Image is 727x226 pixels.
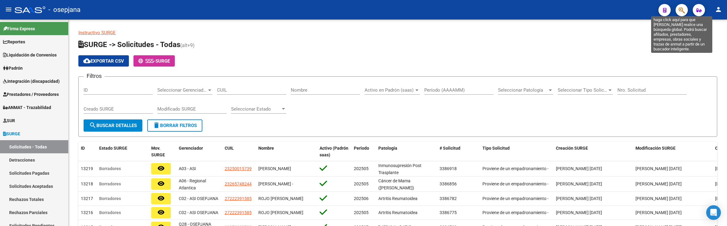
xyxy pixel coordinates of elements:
span: Periodo [354,146,369,151]
span: Cáncer de Mama ([PERSON_NAME]) [378,178,414,190]
span: Tipo Solicitud [482,146,510,151]
span: 23265748244 [225,181,252,186]
span: Seleccionar Patología [498,87,548,93]
div: Open Intercom Messenger [706,205,721,220]
mat-icon: cloud_download [83,57,91,64]
mat-icon: remove_red_eye [157,209,165,216]
span: Patología [378,146,397,151]
span: (alt+9) [180,42,195,48]
span: Integración (discapacidad) [3,78,60,85]
datatable-header-cell: # Solicitud [437,142,480,162]
span: Proviene de un empadronamiento - [482,166,549,171]
span: - [138,58,156,64]
span: Buscar Detalles [89,123,137,128]
span: SURGE [156,58,170,64]
button: Exportar CSV [78,55,129,67]
span: 202505 [354,210,369,215]
span: Reportes [3,38,25,45]
datatable-header-cell: CUIL [222,142,256,162]
span: [PERSON_NAME] [DATE] [635,166,682,171]
span: [PERSON_NAME] [DATE] [635,181,682,186]
h3: Filtros [84,72,105,80]
span: A03 - ASI [179,166,196,171]
mat-icon: delete [153,122,160,129]
mat-icon: search [89,122,96,129]
span: 3386782 [440,196,457,201]
button: -SURGE [133,55,175,67]
span: - osepjana [48,3,81,16]
span: C02 - ASI OSEPJANA [179,196,218,201]
span: [PERSON_NAME] [DATE] [556,196,602,201]
span: Artritis Reumatoidea [378,210,418,215]
span: Liquidación de Convenios [3,52,57,58]
span: Borradores [99,181,121,186]
span: 202505 [354,166,369,171]
span: Creación SURGE [556,146,588,151]
span: ROJO [PERSON_NAME] [258,196,303,201]
span: Borrar Filtros [153,123,197,128]
datatable-header-cell: ID [78,142,97,162]
span: ID [81,146,85,151]
span: SURGE [3,130,20,137]
span: Proviene de un empadronamiento - [482,196,549,201]
span: Mov. SURGE [151,146,165,158]
span: [PERSON_NAME] [DATE] [556,181,602,186]
datatable-header-cell: Mov. SURGE [149,142,176,162]
span: Estado SURGE [99,146,127,151]
span: Modificación SURGE [635,146,676,151]
span: 202506 [354,196,369,201]
span: ROJO [PERSON_NAME] [258,210,303,215]
datatable-header-cell: Creación SURGE [553,142,633,162]
span: Gerenciador [179,146,203,151]
span: 13219 [81,166,93,171]
span: Artritis Reumatoidea [378,196,418,201]
span: Seleccionar Tipo Solicitud [558,87,607,93]
datatable-header-cell: Tipo Solicitud [480,142,553,162]
span: Activo en Padrón (saas) [365,87,414,93]
span: Padrón [3,65,23,71]
span: Prestadores / Proveedores [3,91,59,98]
datatable-header-cell: Modificación SURGE [633,142,713,162]
mat-icon: remove_red_eye [157,180,165,187]
span: 27222391585 [225,210,252,215]
span: Seleccionar Gerenciador [157,87,207,93]
datatable-header-cell: Activo (Padrón saas) [317,142,351,162]
span: 13216 [81,210,93,215]
mat-icon: remove_red_eye [157,165,165,172]
button: Borrar Filtros [147,119,202,132]
span: 3386918 [440,166,457,171]
span: 202505 [354,181,369,186]
span: Borradores [99,166,121,171]
span: ANMAT - Trazabilidad [3,104,51,111]
span: 23250015739 [225,166,252,171]
span: Firma Express [3,25,35,32]
span: Nombre [258,146,274,151]
mat-icon: menu [5,6,12,13]
span: C02 - ASI OSEPJANA [179,210,218,215]
button: Buscar Detalles [84,119,142,132]
span: 3386856 [440,181,457,186]
span: 3386775 [440,210,457,215]
datatable-header-cell: Periodo [351,142,376,162]
span: Borradores [99,210,121,215]
span: Activo (Padrón saas) [320,146,348,158]
span: [PERSON_NAME] [DATE] [556,166,602,171]
datatable-header-cell: Gerenciador [176,142,222,162]
span: SURGE -> Solicitudes - Todas [78,40,180,49]
span: # Solicitud [440,146,460,151]
a: Instructivo SURGE [78,30,116,35]
datatable-header-cell: Nombre [256,142,317,162]
span: Inmunosupresión Post Trasplante [378,163,422,175]
span: [PERSON_NAME] [DATE] [635,210,682,215]
span: [PERSON_NAME] - [258,181,293,186]
mat-icon: remove_red_eye [157,195,165,202]
span: 13217 [81,196,93,201]
span: Proviene de un empadronamiento - [482,181,549,186]
span: SUR [3,117,15,124]
span: 27222391585 [225,196,252,201]
mat-icon: person [715,6,722,13]
span: 13218 [81,181,93,186]
datatable-header-cell: Patología [376,142,437,162]
span: A06 - Regional Atlantica [179,178,206,190]
span: Exportar CSV [83,58,124,64]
